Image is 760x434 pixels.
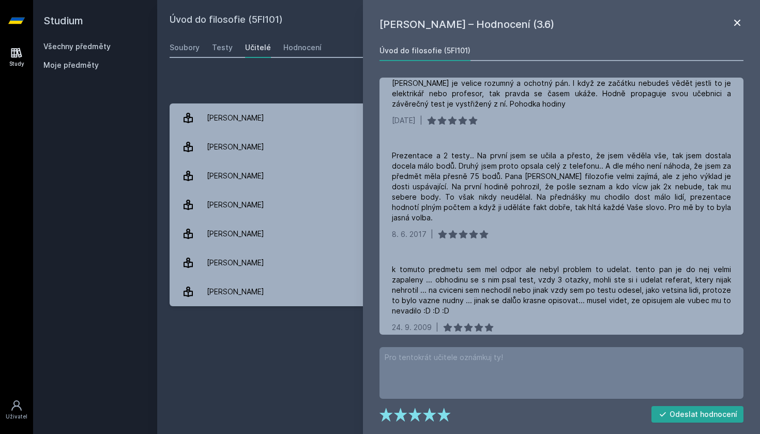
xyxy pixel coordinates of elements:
[392,229,427,240] div: 8. 6. 2017
[9,60,24,68] div: Study
[392,151,731,223] div: Prezentace a 2 testy.. Na první jsem se učila a přesto, že jsem věděla vše, tak jsem dostala doce...
[170,103,748,132] a: [PERSON_NAME]
[43,60,99,70] span: Moje předměty
[170,277,748,306] a: [PERSON_NAME] 5 hodnocení 3.6
[170,190,748,219] a: [PERSON_NAME] 1 hodnocení 3.0
[2,394,31,426] a: Uživatel
[170,219,748,248] a: [PERSON_NAME] 6 hodnocení 4.8
[43,42,111,51] a: Všechny předměty
[283,42,322,53] div: Hodnocení
[431,229,433,240] div: |
[283,37,322,58] a: Hodnocení
[170,248,748,277] a: [PERSON_NAME] 1 hodnocení 5.0
[207,281,264,302] div: [PERSON_NAME]
[207,166,264,186] div: [PERSON_NAME]
[207,252,264,273] div: [PERSON_NAME]
[392,264,731,316] div: k tomuto predmetu sem mel odpor ale nebyl problem to udelat. tento pan je do nej velmi zapaleny ....
[245,37,271,58] a: Učitelé
[207,137,264,157] div: [PERSON_NAME]
[392,115,416,126] div: [DATE]
[170,132,748,161] a: [PERSON_NAME] 4 hodnocení 3.8
[212,42,233,53] div: Testy
[392,78,731,109] div: [PERSON_NAME] je velice rozumný a ochotný pán. I když ze začátku nebudeš vědět jestli to je elekt...
[420,115,422,126] div: |
[207,108,264,128] div: [PERSON_NAME]
[245,42,271,53] div: Učitelé
[207,194,264,215] div: [PERSON_NAME]
[170,12,632,29] h2: Úvod do filosofie (5FI101)
[207,223,264,244] div: [PERSON_NAME]
[170,37,200,58] a: Soubory
[6,413,27,421] div: Uživatel
[170,161,748,190] a: [PERSON_NAME] 1 hodnocení 3.0
[212,37,233,58] a: Testy
[2,41,31,73] a: Study
[170,42,200,53] div: Soubory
